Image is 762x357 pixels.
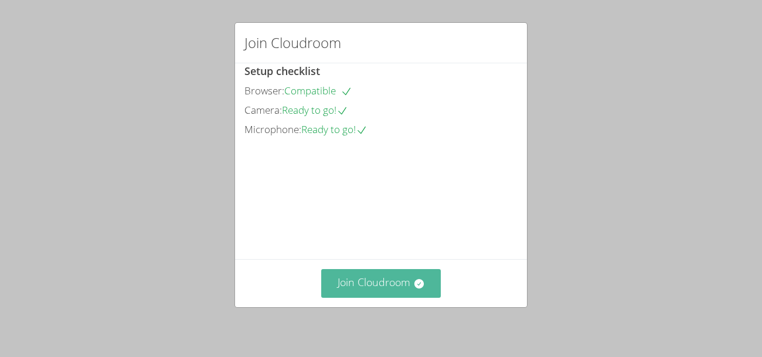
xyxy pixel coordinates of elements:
[244,64,320,78] span: Setup checklist
[282,103,348,117] span: Ready to go!
[244,103,282,117] span: Camera:
[244,84,284,97] span: Browser:
[244,32,341,53] h2: Join Cloudroom
[244,123,301,136] span: Microphone:
[284,84,352,97] span: Compatible
[321,269,441,298] button: Join Cloudroom
[301,123,368,136] span: Ready to go!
